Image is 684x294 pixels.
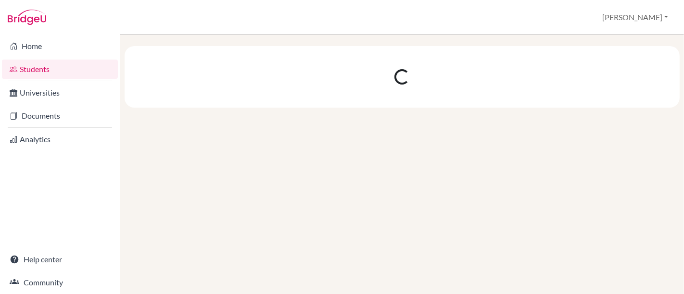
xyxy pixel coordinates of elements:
button: [PERSON_NAME] [598,8,672,26]
a: Community [2,273,118,292]
a: Students [2,60,118,79]
a: Analytics [2,130,118,149]
a: Universities [2,83,118,102]
img: Bridge-U [8,10,46,25]
a: Home [2,37,118,56]
a: Documents [2,106,118,125]
a: Help center [2,250,118,269]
